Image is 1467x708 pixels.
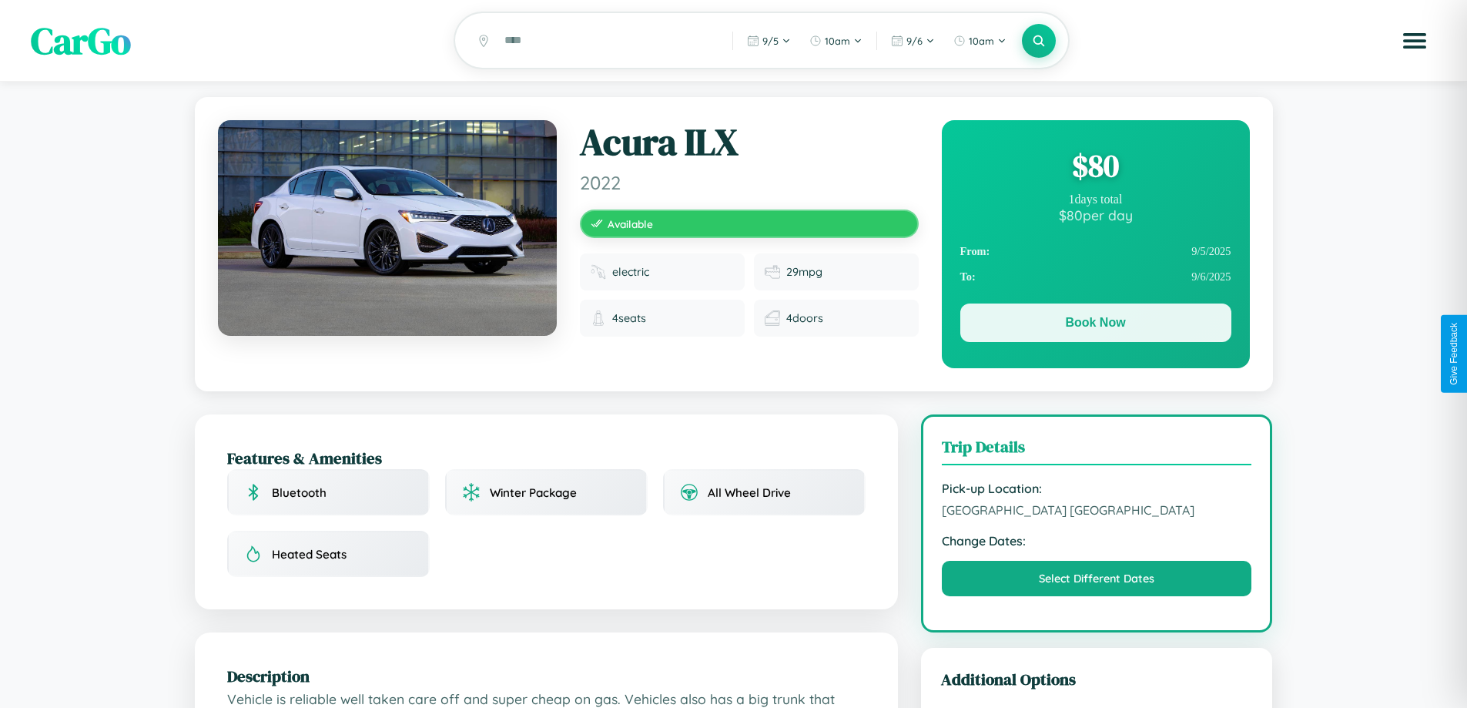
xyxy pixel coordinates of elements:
div: 9 / 5 / 2025 [960,239,1231,264]
h2: Features & Amenities [227,447,866,469]
button: Select Different Dates [942,561,1252,596]
button: 10am [946,29,1014,53]
span: 10am [969,35,994,47]
span: electric [612,265,649,279]
img: Acura ILX 2022 [218,120,557,336]
strong: From: [960,245,990,258]
h3: Additional Options [941,668,1253,690]
span: 4 doors [786,311,823,325]
img: Doors [765,310,780,326]
button: 10am [802,29,870,53]
img: Fuel type [591,264,606,280]
span: All Wheel Drive [708,485,791,500]
span: Heated Seats [272,547,347,562]
span: 9 / 6 [906,35,923,47]
span: CarGo [31,15,131,66]
div: Give Feedback [1449,323,1459,385]
span: 4 seats [612,311,646,325]
h2: Description [227,665,866,687]
button: Book Now [960,304,1231,342]
strong: Pick-up Location: [942,481,1252,496]
div: 9 / 6 / 2025 [960,264,1231,290]
h1: Acura ILX [580,120,919,165]
button: 9/5 [739,29,799,53]
strong: To: [960,270,976,284]
span: 29 mpg [786,265,822,279]
strong: Change Dates: [942,533,1252,549]
span: 2022 [580,171,919,194]
span: Available [608,217,653,230]
button: 9/6 [883,29,943,53]
div: 1 days total [960,193,1231,206]
span: [GEOGRAPHIC_DATA] [GEOGRAPHIC_DATA] [942,502,1252,518]
h3: Trip Details [942,435,1252,465]
img: Fuel efficiency [765,264,780,280]
div: $ 80 per day [960,206,1231,223]
span: Winter Package [490,485,577,500]
span: Bluetooth [272,485,327,500]
img: Seats [591,310,606,326]
span: 10am [825,35,850,47]
span: 9 / 5 [762,35,779,47]
button: Open menu [1393,19,1436,62]
div: $ 80 [960,145,1231,186]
